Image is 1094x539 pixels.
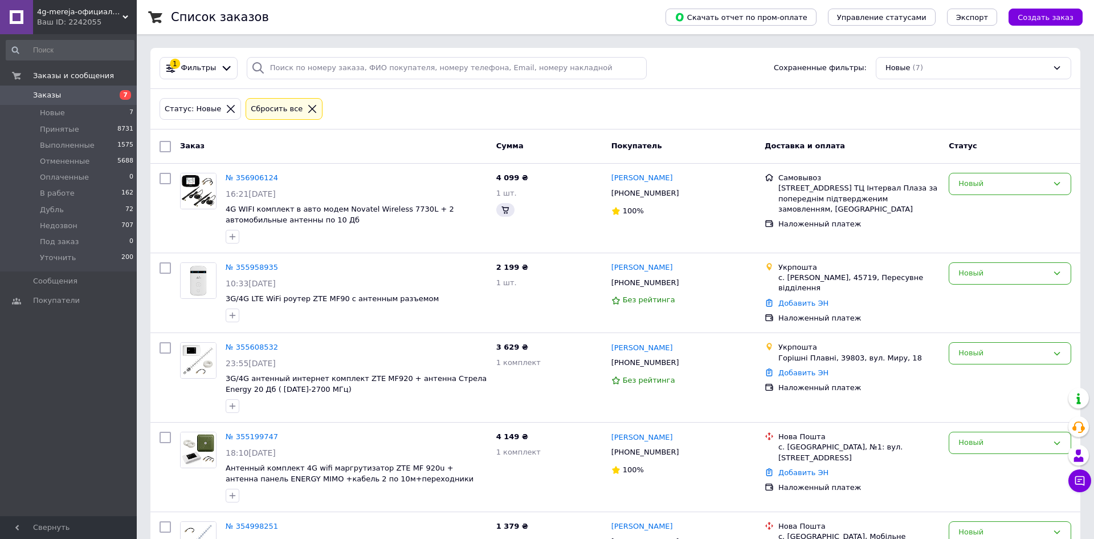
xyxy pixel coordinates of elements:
button: Создать заказ [1009,9,1083,26]
span: 8731 [117,124,133,135]
a: Добавить ЭН [778,299,828,307]
span: 4g-mereja-официальный дилер компаний Vodafone, Kyivstar, Lifecell [37,7,123,17]
button: Чат с покупателем [1068,469,1091,492]
span: 0 [129,237,133,247]
img: Фото товару [181,343,216,378]
button: Экспорт [947,9,997,26]
a: [PERSON_NAME] [611,521,673,532]
span: Оплаченные [40,172,89,183]
a: 3G/4G LTE WiFi роутер ZTE MF90 с антенным разъемом [226,294,439,303]
span: Покупатель [611,141,662,150]
a: [PERSON_NAME] [611,173,673,184]
div: Наложенный платеж [778,313,940,323]
div: Новый [958,178,1048,190]
img: Фото товару [181,173,216,209]
a: Фото товару [180,173,217,209]
span: [PHONE_NUMBER] [611,358,679,367]
div: Новый [958,526,1048,538]
a: 4G WIFI комплект в авто модем Novatel Wireless 7730L + 2 автомобильные антенны по 10 Дб [226,205,454,224]
div: Самовывоз [778,173,940,183]
div: Новый [958,437,1048,449]
span: 1 379 ₴ [496,522,528,530]
span: Дубль [40,205,64,215]
span: 200 [121,253,133,263]
a: [PERSON_NAME] [611,432,673,443]
a: Фото товару [180,432,217,468]
span: [PHONE_NUMBER] [611,278,679,287]
span: Фильтры [181,63,217,74]
a: № 355199747 [226,432,278,441]
span: Заказы и сообщения [33,71,114,81]
a: Добавить ЭН [778,468,828,477]
span: В работе [40,188,75,198]
div: Сбросить все [248,103,305,115]
span: 7 [120,90,131,100]
div: 1 [170,59,180,69]
span: 1 шт. [496,189,517,197]
span: Без рейтинга [623,295,675,304]
a: № 355608532 [226,343,278,351]
div: [STREET_ADDRESS] ТЦ Інтервал Плаза за попереднім підтвердженим замовленням, [GEOGRAPHIC_DATA] [778,183,940,214]
span: Доставка и оплата [765,141,845,150]
div: с. [PERSON_NAME], 45719, Пересувне відділення [778,273,940,293]
span: Статус [949,141,977,150]
span: 1 комплект [496,358,541,367]
span: 1 комплект [496,448,541,456]
a: [PERSON_NAME] [611,262,673,273]
div: Новый [958,268,1048,279]
span: 1575 [117,140,133,151]
div: Ваш ID: 2242055 [37,17,137,27]
div: Новый [958,347,1048,359]
div: Нова Пошта [778,521,940,532]
a: Фото товару [180,342,217,379]
span: Заказ [180,141,205,150]
div: Наложенный платеж [778,219,940,229]
span: 5688 [117,156,133,167]
div: Горішні Плавні, 39803, вул. Миру, 18 [778,353,940,363]
a: № 355958935 [226,263,278,271]
span: 10:33[DATE] [226,279,276,288]
span: Управление статусами [837,13,926,22]
span: 1 шт. [496,278,517,287]
span: [PHONE_NUMBER] [611,448,679,456]
a: Фото товару [180,262,217,299]
span: 2 199 ₴ [496,263,528,271]
span: Скачать отчет по пром-оплате [675,12,807,22]
img: Фото товару [181,432,216,468]
span: Сохраненные фильтры: [774,63,867,74]
span: Выполненные [40,140,95,151]
span: Уточнить [40,253,76,263]
img: Фото товару [181,263,216,298]
input: Поиск [6,40,134,60]
a: № 356906124 [226,173,278,182]
div: Нова Пошта [778,432,940,442]
span: (7) [913,63,923,72]
div: Статус: Новые [162,103,223,115]
div: Укрпошта [778,342,940,352]
a: Создать заказ [997,13,1083,21]
a: Добавить ЭН [778,368,828,377]
a: 3G/4G антенный интернет комплект ZTE MF920 + антенна Стрела Energy 20 Дб ( [DATE]-2700 МГц) [226,374,487,394]
span: 162 [121,188,133,198]
span: 4 099 ₴ [496,173,528,182]
span: Без рейтинга [623,376,675,384]
span: Заказы [33,90,61,100]
span: 707 [121,221,133,231]
span: Новые [40,108,65,118]
span: [PHONE_NUMBER] [611,189,679,197]
span: 3 629 ₴ [496,343,528,351]
span: 4 149 ₴ [496,432,528,441]
span: Недозвон [40,221,77,231]
span: Экспорт [956,13,988,22]
h1: Список заказов [171,10,269,24]
input: Поиск по номеру заказа, ФИО покупателя, номеру телефона, Email, номеру накладной [247,57,647,79]
div: Наложенный платеж [778,483,940,493]
span: Сумма [496,141,524,150]
span: Антенный комплект 4G wifi маргрутизатор ZTE MF 920u + антенна панель ENERGY MIMO +кабель 2 по 10м... [226,464,473,483]
span: Под заказ [40,237,79,247]
span: Покупатели [33,295,80,306]
button: Скачать отчет по пром-оплате [666,9,817,26]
